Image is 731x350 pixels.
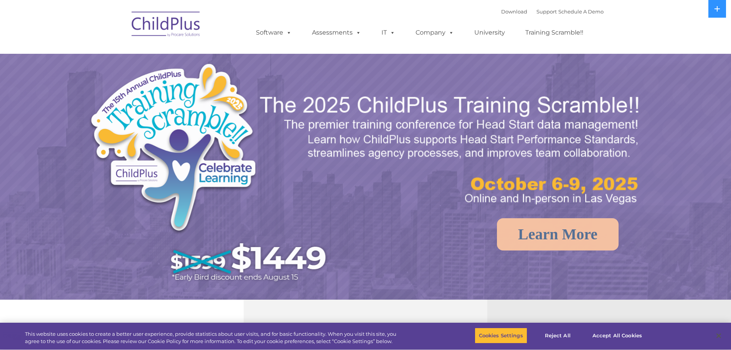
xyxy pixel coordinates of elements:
[497,218,619,250] a: Learn More
[501,8,527,15] a: Download
[501,8,604,15] font: |
[248,25,299,40] a: Software
[25,330,402,345] div: This website uses cookies to create a better user experience, provide statistics about user visit...
[534,328,582,344] button: Reject All
[558,8,604,15] a: Schedule A Demo
[304,25,369,40] a: Assessments
[128,6,205,45] img: ChildPlus by Procare Solutions
[408,25,462,40] a: Company
[475,328,527,344] button: Cookies Settings
[710,327,727,344] button: Close
[518,25,591,40] a: Training Scramble!!
[467,25,513,40] a: University
[588,328,646,344] button: Accept All Cookies
[374,25,403,40] a: IT
[536,8,557,15] a: Support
